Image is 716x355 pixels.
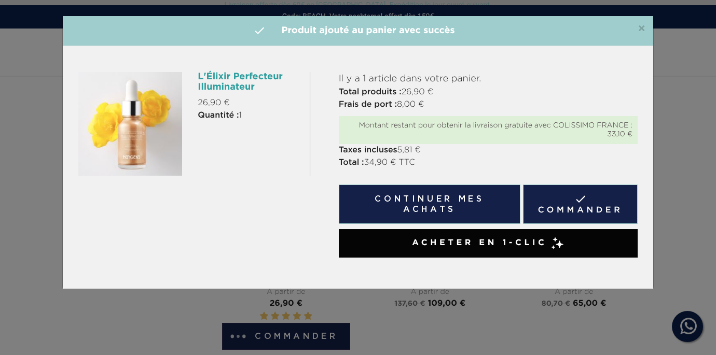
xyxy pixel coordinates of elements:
[523,184,638,224] a: Commander
[339,184,520,224] button: Continuer mes achats
[638,23,645,35] span: ×
[344,121,632,139] div: Montant restant pour obtenir la livraison gratuite avec COLISSIMO FRANCE : 33,10 €
[339,88,402,96] strong: Total produits :
[198,111,239,120] strong: Quantité :
[339,146,397,154] strong: Taxes incluses
[339,72,638,86] p: Il y a 1 article dans votre panier.
[253,24,266,37] i: 
[198,97,301,109] p: 26,90 €
[339,159,364,167] strong: Total :
[71,24,645,38] h4: Produit ajouté au panier avec succès
[339,98,638,111] p: 8,00 €
[339,144,638,157] p: 5,81 €
[339,101,397,109] strong: Frais de port :
[78,72,182,176] img: L'Élixir Perfecteur Illuminateur
[339,157,638,169] p: 34,90 € TTC
[638,23,645,35] button: Close
[198,72,301,93] h6: L'Élixir Perfecteur Illuminateur
[198,109,301,122] p: 1
[339,86,638,98] p: 26,90 €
